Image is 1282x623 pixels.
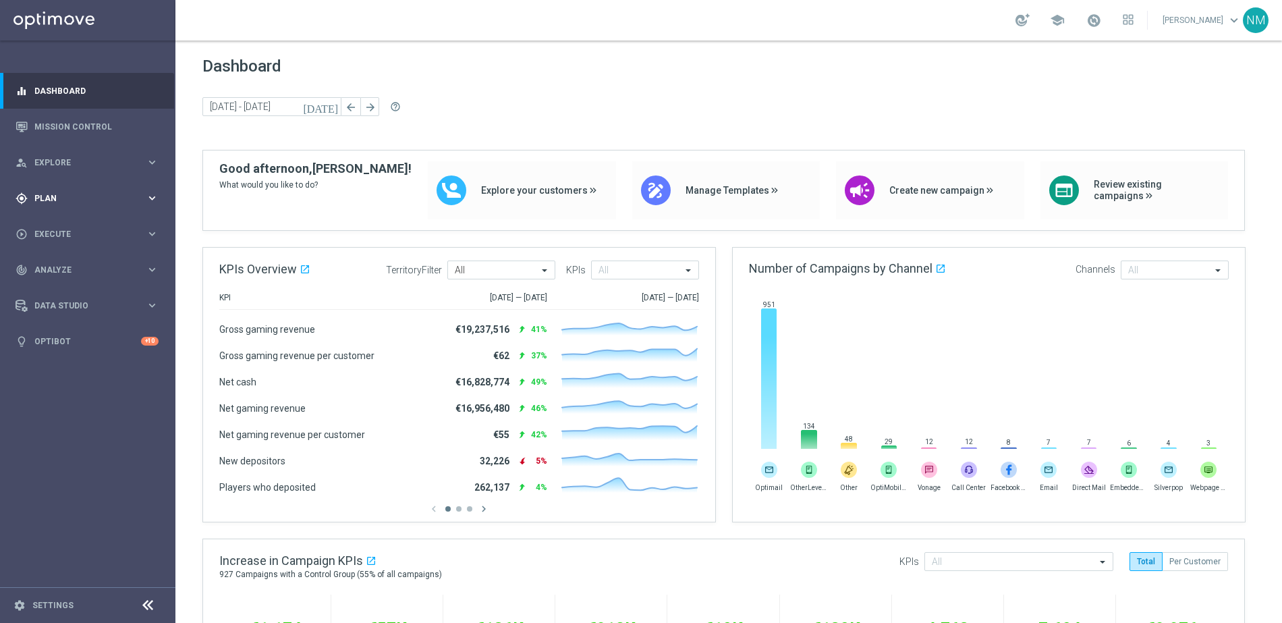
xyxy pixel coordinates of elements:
[1161,10,1243,30] a: [PERSON_NAME]keyboard_arrow_down
[16,228,28,240] i: play_circle_outline
[1050,13,1065,28] span: school
[16,73,159,109] div: Dashboard
[34,323,141,359] a: Optibot
[34,109,159,144] a: Mission Control
[34,159,146,167] span: Explore
[15,86,159,97] button: equalizer Dashboard
[15,193,159,204] button: gps_fixed Plan keyboard_arrow_right
[15,265,159,275] button: track_changes Analyze keyboard_arrow_right
[16,264,28,276] i: track_changes
[15,300,159,311] button: Data Studio keyboard_arrow_right
[16,323,159,359] div: Optibot
[146,299,159,312] i: keyboard_arrow_right
[16,192,28,205] i: gps_fixed
[15,229,159,240] button: play_circle_outline Execute keyboard_arrow_right
[16,335,28,348] i: lightbulb
[34,73,159,109] a: Dashboard
[146,192,159,205] i: keyboard_arrow_right
[15,157,159,168] button: person_search Explore keyboard_arrow_right
[16,157,28,169] i: person_search
[32,601,74,610] a: Settings
[1243,7,1269,33] div: NM
[141,337,159,346] div: +10
[146,263,159,276] i: keyboard_arrow_right
[16,264,146,276] div: Analyze
[13,599,26,612] i: settings
[16,192,146,205] div: Plan
[16,109,159,144] div: Mission Control
[16,228,146,240] div: Execute
[16,85,28,97] i: equalizer
[146,156,159,169] i: keyboard_arrow_right
[16,300,146,312] div: Data Studio
[34,230,146,238] span: Execute
[34,266,146,274] span: Analyze
[1227,13,1242,28] span: keyboard_arrow_down
[15,121,159,132] button: Mission Control
[15,336,159,347] button: lightbulb Optibot +10
[34,194,146,202] span: Plan
[16,157,146,169] div: Explore
[146,227,159,240] i: keyboard_arrow_right
[34,302,146,310] span: Data Studio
